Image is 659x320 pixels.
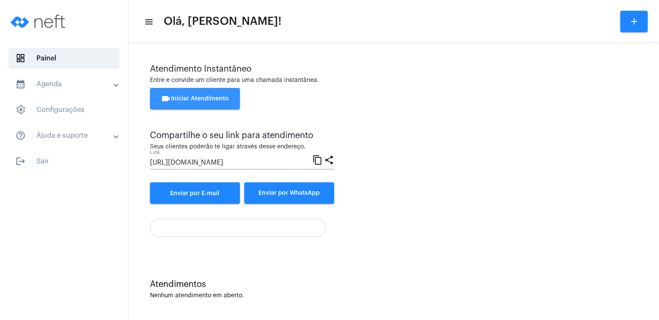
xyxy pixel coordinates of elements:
mat-panel-title: Ajuda e suporte [15,130,114,141]
div: Atendimento Instantâneo [150,64,638,74]
img: logo-neft-novo-2.png [7,4,71,39]
mat-icon: sidenav icon [15,130,26,141]
button: Enviar por WhatsApp [244,182,334,204]
button: Iniciar Atendimento [150,88,240,109]
div: Seus clientes poderão te ligar através desse endereço. [150,144,334,150]
div: Entre e convide um cliente para uma chamada instantânea. [150,77,638,84]
a: Enviar por E-mail [150,182,240,204]
span: Olá, [PERSON_NAME]! [164,15,282,28]
div: Compartilhe o seu link para atendimento [150,131,334,140]
mat-icon: sidenav icon [144,17,153,27]
span: Iniciar Atendimento [161,96,229,102]
div: Nenhum atendimento em aberto. [150,293,638,299]
mat-icon: share [324,154,334,165]
div: Atendimentos [150,280,638,289]
span: Configurações [9,100,120,120]
mat-expansion-panel-header: sidenav iconAjuda e suporte [5,125,128,146]
mat-panel-title: Agenda [15,79,114,89]
span: sidenav icon [15,105,26,115]
span: Enviar por WhatsApp [259,190,320,196]
span: Sair [9,151,120,172]
span: Enviar por E-mail [171,190,220,196]
mat-icon: add [629,16,639,27]
mat-icon: sidenav icon [15,156,26,166]
span: Painel [9,48,120,69]
mat-icon: videocam [161,94,171,104]
span: sidenav icon [15,53,26,63]
mat-icon: content_copy [312,154,323,165]
mat-icon: sidenav icon [15,79,26,89]
mat-expansion-panel-header: sidenav iconAgenda [5,74,128,94]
